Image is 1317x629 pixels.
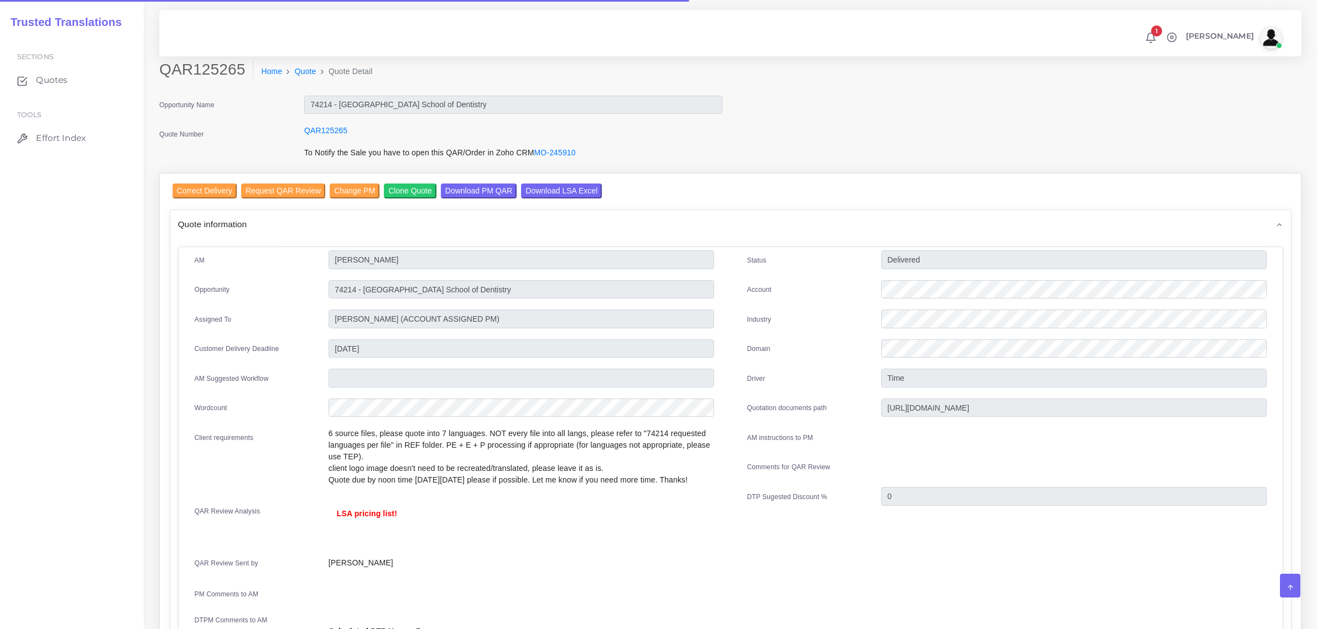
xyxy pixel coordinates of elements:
input: Change PM [330,184,379,198]
span: 1 [1151,25,1162,36]
label: Domain [747,344,771,354]
label: AM Suggested Workflow [195,374,269,384]
label: Quotation documents path [747,403,827,413]
span: Effort Index [36,132,86,144]
span: Sections [17,53,54,61]
label: QAR Review Sent by [195,558,258,568]
label: Status [747,255,767,265]
label: Assigned To [195,314,232,324]
div: Quote information [170,210,1291,238]
h2: QAR125265 [159,60,253,79]
label: PM Comments to AM [195,589,259,599]
label: Customer Delivery Deadline [195,344,279,354]
label: QAR Review Analysis [195,506,261,516]
span: Quotes [36,74,67,86]
input: pm [329,310,714,328]
label: AM [195,255,205,265]
a: Quote [295,66,316,77]
span: Tools [17,111,42,119]
input: Download LSA Excel [521,184,602,198]
input: Clone Quote [384,184,436,198]
span: [PERSON_NAME] [1186,32,1254,40]
label: Opportunity Name [159,100,215,110]
label: AM instructions to PM [747,433,814,443]
p: 6 source files, please quote into 7 languages. NOT every file into all langs, please refer to "74... [329,428,714,486]
label: Industry [747,314,772,324]
li: Quote Detail [316,66,373,77]
a: Effort Index [8,127,136,150]
a: MO-245910 [534,148,576,157]
span: Quote information [178,218,247,230]
p: [PERSON_NAME] [329,557,714,569]
label: DTP Sugested Discount % [747,492,827,502]
label: DTPM Comments to AM [195,615,268,625]
input: Correct Delivery [173,184,237,198]
img: avatar [1260,27,1282,49]
label: Opportunity [195,285,230,295]
p: LSA pricing list! [337,508,706,520]
a: Quotes [8,69,136,92]
div: To Notify the Sale you have to open this QAR/Order in Zoho CRM [296,147,731,166]
label: Wordcount [195,403,227,413]
h2: Trusted Translations [3,15,122,29]
label: Quote Number [159,129,204,139]
input: Request QAR Review [241,184,325,198]
a: QAR125265 [304,126,347,135]
label: Account [747,285,772,295]
label: Comments for QAR Review [747,462,830,472]
a: Trusted Translations [3,13,122,32]
label: Driver [747,374,766,384]
a: Home [261,66,282,77]
a: [PERSON_NAME]avatar [1180,27,1286,49]
a: 1 [1141,32,1160,44]
input: Download PM QAR [441,184,517,198]
label: Client requirements [195,433,254,443]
